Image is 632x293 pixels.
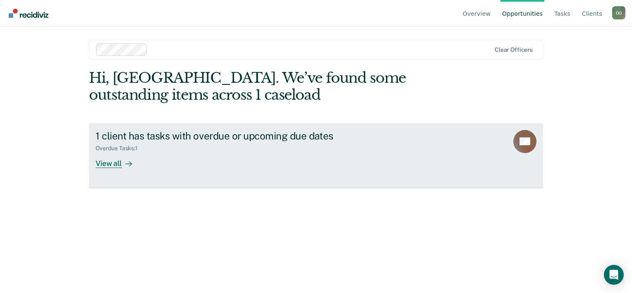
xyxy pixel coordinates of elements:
[89,70,452,103] div: Hi, [GEOGRAPHIC_DATA]. We’ve found some outstanding items across 1 caseload
[96,145,144,152] div: Overdue Tasks : 1
[89,123,543,188] a: 1 client has tasks with overdue or upcoming due datesOverdue Tasks:1View all
[9,9,48,18] img: Recidiviz
[495,46,533,53] div: Clear officers
[612,6,625,19] div: O O
[604,265,624,285] div: Open Intercom Messenger
[96,152,142,168] div: View all
[96,130,386,142] div: 1 client has tasks with overdue or upcoming due dates
[612,6,625,19] button: Profile dropdown button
